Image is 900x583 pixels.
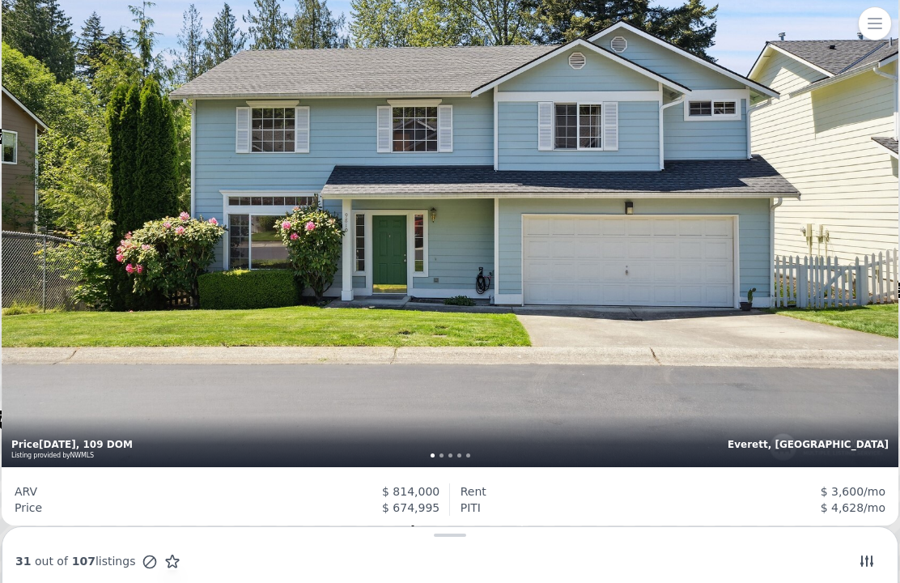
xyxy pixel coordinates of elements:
div: /mo [486,483,885,500]
div: Rent [461,483,486,500]
span: $ 4,628 [821,501,864,514]
div: PITI [461,500,481,516]
span: $ 3,600 [821,485,864,498]
div: ARV [15,483,37,500]
div: Price , 109 DOM [11,438,453,451]
span: 107 [68,555,96,568]
div: Price [15,500,42,516]
div: out of listings [15,553,180,570]
div: Everett, [GEOGRAPHIC_DATA] [728,438,889,451]
div: /mo [481,500,885,516]
span: $ 674,995 [382,501,439,514]
span: $ 814,000 [382,485,439,498]
div: Listing provided by NWMLS [11,451,128,461]
span: 31 [15,555,31,568]
time: 2025-09-04 16:15 [39,439,76,450]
